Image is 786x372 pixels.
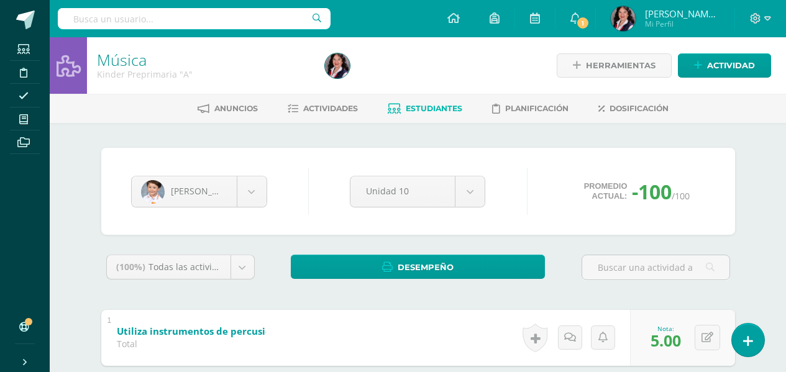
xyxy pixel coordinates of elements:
[117,322,331,342] a: Utiliza instrumentos de percusión
[350,176,485,207] a: Unidad 10
[557,53,672,78] a: Herramientas
[97,68,310,80] div: Kinder Preprimaria 'A'
[582,255,729,279] input: Buscar una actividad aquí...
[288,99,358,119] a: Actividades
[117,325,277,337] b: Utiliza instrumentos de percusión
[398,256,454,279] span: Desempeño
[610,104,669,113] span: Dosificación
[707,54,755,77] span: Actividad
[303,104,358,113] span: Actividades
[611,6,636,31] img: 6266c091eaef7c21b1e3e87b6cf20875.png
[97,51,310,68] h1: Música
[141,180,165,204] img: 879f108b1607c81964bb8c763b8ab684.png
[366,176,439,206] span: Unidad 10
[651,324,681,333] div: Nota:
[575,16,589,30] span: 1
[132,176,267,207] a: [PERSON_NAME]
[492,99,569,119] a: Planificación
[505,104,569,113] span: Planificación
[107,255,254,279] a: (100%)Todas las actividades de esta unidad
[672,190,690,202] span: /100
[116,261,145,273] span: (100%)
[291,255,545,279] a: Desempeño
[406,104,462,113] span: Estudiantes
[388,99,462,119] a: Estudiantes
[171,185,240,197] span: [PERSON_NAME]
[58,8,330,29] input: Busca un usuario...
[149,261,303,273] span: Todas las actividades de esta unidad
[584,181,628,201] span: Promedio actual:
[214,104,258,113] span: Anuncios
[678,53,771,78] a: Actividad
[645,7,720,20] span: [PERSON_NAME] [GEOGRAPHIC_DATA]
[645,19,720,29] span: Mi Perfil
[117,338,266,350] div: Total
[325,53,350,78] img: 6266c091eaef7c21b1e3e87b6cf20875.png
[586,54,656,77] span: Herramientas
[598,99,669,119] a: Dosificación
[632,178,672,205] span: -100
[97,49,147,70] a: Música
[198,99,258,119] a: Anuncios
[651,330,681,351] span: 5.00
